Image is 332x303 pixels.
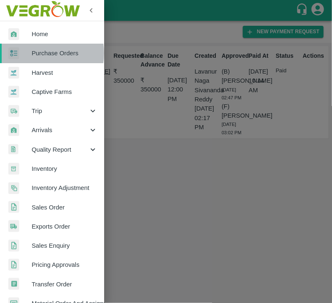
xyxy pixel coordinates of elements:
[8,28,19,40] img: whArrival
[32,87,97,96] span: Captive Farms
[8,144,18,155] img: qualityReport
[32,106,88,116] span: Trip
[8,86,19,98] img: harvest
[32,241,97,250] span: Sales Enquiry
[8,182,19,194] img: inventory
[32,164,97,173] span: Inventory
[32,49,97,58] span: Purchase Orders
[32,68,97,77] span: Harvest
[8,201,19,213] img: sales
[32,126,88,135] span: Arrivals
[8,67,19,79] img: harvest
[32,222,97,231] span: Exports Order
[8,163,19,175] img: whInventory
[32,183,97,192] span: Inventory Adjustment
[32,260,97,269] span: Pricing Approvals
[32,145,88,154] span: Quality Report
[8,47,19,59] img: reciept
[8,220,19,232] img: shipments
[8,124,19,136] img: whArrival
[8,278,19,290] img: whTransfer
[32,280,97,289] span: Transfer Order
[32,203,97,212] span: Sales Order
[32,30,97,39] span: Home
[8,105,19,117] img: delivery
[8,240,19,252] img: sales
[8,259,19,271] img: sales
